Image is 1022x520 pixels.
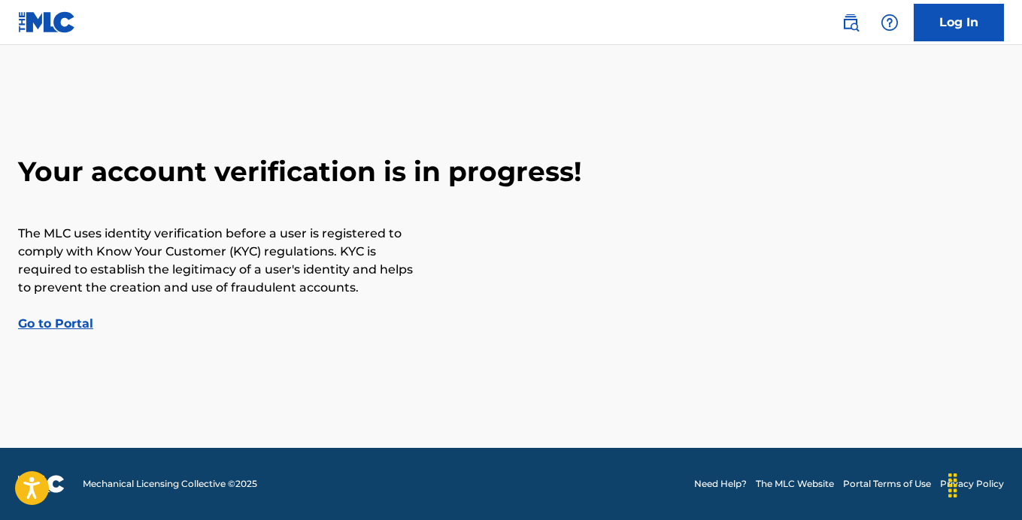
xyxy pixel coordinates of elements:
img: help [881,14,899,32]
a: The MLC Website [756,477,834,491]
a: Portal Terms of Use [843,477,931,491]
a: Log In [914,4,1004,41]
a: Public Search [835,8,866,38]
iframe: Chat Widget [947,448,1022,520]
h2: Your account verification is in progress! [18,155,1004,189]
a: Privacy Policy [940,477,1004,491]
img: logo [18,475,65,493]
span: Mechanical Licensing Collective © 2025 [83,477,257,491]
img: search [842,14,860,32]
a: Go to Portal [18,316,93,331]
div: Drag [941,463,965,508]
p: The MLC uses identity verification before a user is registered to comply with Know Your Customer ... [18,225,417,297]
div: Help [875,8,905,38]
img: MLC Logo [18,11,76,33]
a: Need Help? [694,477,747,491]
